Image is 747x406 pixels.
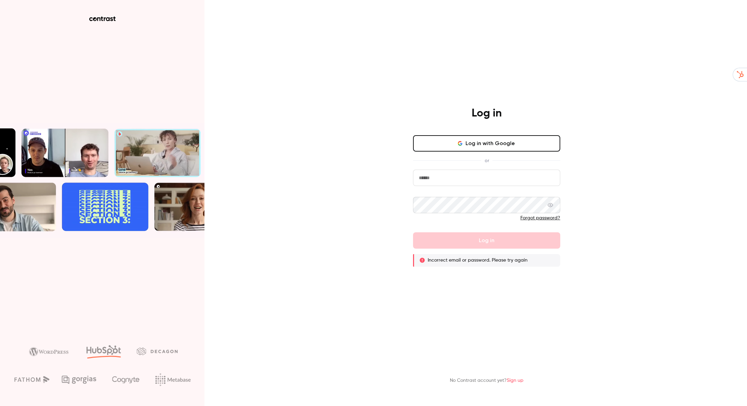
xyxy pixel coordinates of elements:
h4: Log in [472,107,502,120]
a: Sign up [507,378,523,383]
p: No Contrast account yet? [450,377,523,384]
p: Incorrect email or password. Please try again [428,257,528,264]
span: or [481,157,492,164]
img: decagon [137,347,178,355]
a: Forgot password? [520,216,560,220]
button: Log in with Google [413,135,560,152]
